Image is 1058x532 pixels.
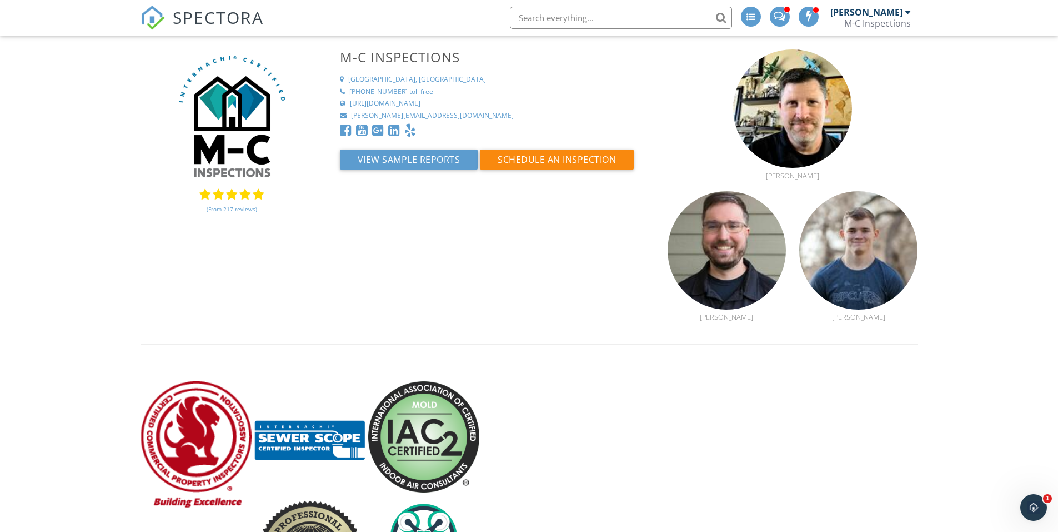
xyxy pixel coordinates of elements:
iframe: Intercom live chat [1020,494,1047,521]
a: Schedule an Inspection [480,157,634,169]
div: M-C Inspections [844,18,911,29]
div: [PERSON_NAME] [799,312,917,321]
span: 1 [1043,494,1052,503]
div: [GEOGRAPHIC_DATA], [GEOGRAPHIC_DATA] [348,75,486,84]
div: [PERSON_NAME] [830,7,902,18]
h3: M-C Inspections [340,49,654,64]
span: SPECTORA [173,6,264,29]
button: Schedule an Inspection [480,150,634,170]
img: 578cantrell.jpg [799,191,917,310]
a: (From 217 reviews) [207,200,257,218]
input: Search everything... [510,7,732,29]
a: [PERSON_NAME][EMAIL_ADDRESS][DOMAIN_NAME] [340,111,654,121]
img: The Best Home Inspection Software - Spectora [141,6,165,30]
img: MC-logo_1.jpg [165,49,298,183]
a: [PERSON_NAME] [799,300,917,321]
div: [PHONE_NUMBER] toll free [349,87,433,97]
img: matt.jpg [733,49,851,168]
img: ccpia_logo_tagline_small.png [141,381,252,508]
a: [URL][DOMAIN_NAME] [340,99,654,108]
div: [PERSON_NAME] [668,312,786,321]
img: kyle_jacobson.jpg [668,191,786,310]
a: [PERSON_NAME] [733,158,851,180]
a: View Sample Reports [340,157,480,169]
img: IAC2_logo_mold.png [368,381,479,493]
a: SPECTORA [141,15,264,38]
div: [PERSON_NAME] [733,171,851,180]
div: [PERSON_NAME][EMAIL_ADDRESS][DOMAIN_NAME] [351,111,514,121]
img: Sewer_Scope.png [254,381,365,493]
a: [PHONE_NUMBER] toll free [340,87,654,97]
button: View Sample Reports [340,150,478,170]
div: [URL][DOMAIN_NAME] [350,99,420,108]
a: [PERSON_NAME] [668,300,786,321]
